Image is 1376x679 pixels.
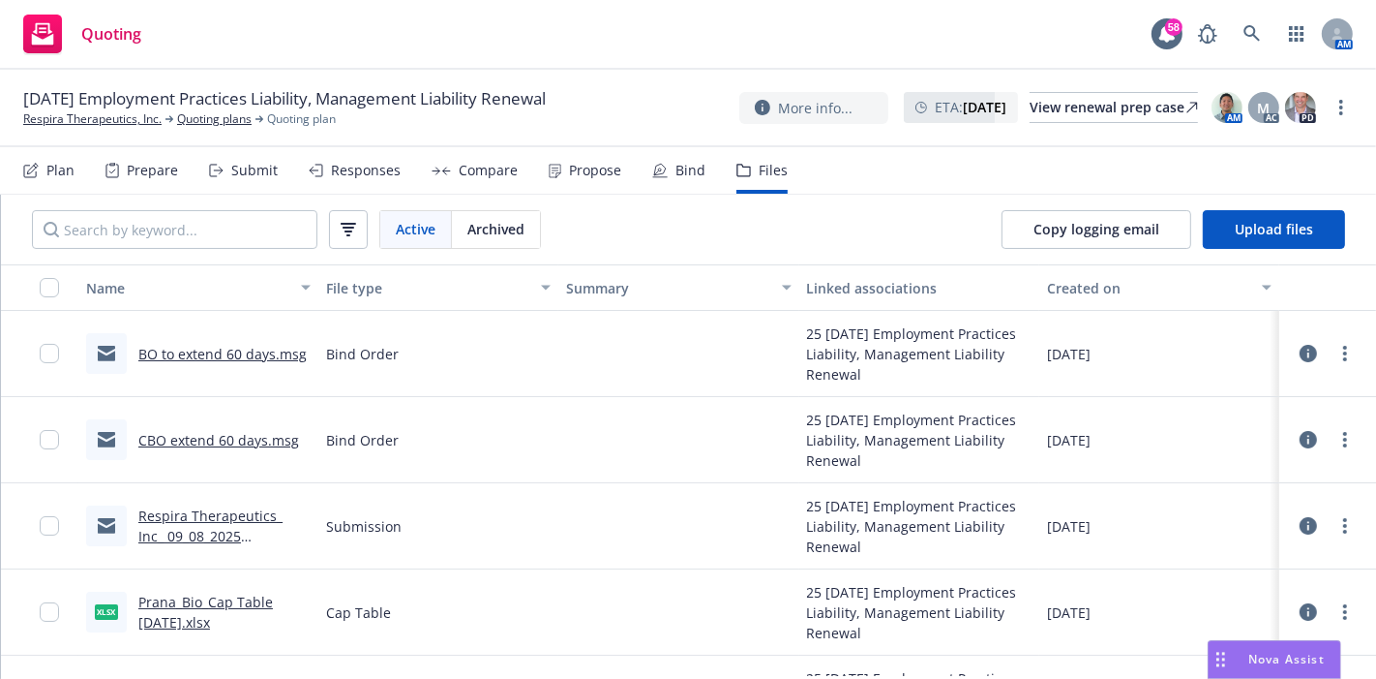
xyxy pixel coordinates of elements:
[1330,96,1353,119] a: more
[1165,18,1182,36] div: 58
[1030,92,1198,123] a: View renewal prep case
[81,26,141,42] span: Quoting
[138,593,273,632] a: Prana_Bio_Cap Table [DATE].xlsx
[396,219,435,239] span: Active
[1233,15,1271,53] a: Search
[138,345,307,363] a: BO to extend 60 days.msg
[23,87,546,110] span: [DATE] Employment Practices Liability, Management Liability Renewal
[40,430,59,449] input: Toggle Row Selected
[177,110,252,128] a: Quoting plans
[40,278,59,297] input: Select all
[326,602,391,623] span: Cap Table
[1333,428,1357,451] a: more
[326,430,399,450] span: Bind Order
[1033,220,1159,238] span: Copy logging email
[1208,640,1341,679] button: Nova Assist
[23,110,162,128] a: Respira Therapeutics, Inc.
[807,582,1032,643] div: 25 [DATE] Employment Practices Liability, Management Liability Renewal
[40,602,59,622] input: Toggle Row Selected
[318,264,558,311] button: File type
[1285,92,1316,123] img: photo
[1039,264,1279,311] button: Created on
[1203,210,1345,249] button: Upload files
[1047,278,1250,298] div: Created on
[1188,15,1227,53] a: Report a Bug
[138,507,293,586] a: Respira Therapeutics_ Inc_ 09_08_2025 D&O_EPL_Fiduciary Insurance Renewal.msg
[1248,651,1325,667] span: Nova Assist
[32,210,317,249] input: Search by keyword...
[963,98,1006,116] strong: [DATE]
[935,97,1006,117] span: ETA :
[569,163,621,178] div: Propose
[807,410,1032,471] div: 25 [DATE] Employment Practices Liability, Management Liability Renewal
[566,278,769,298] div: Summary
[1047,602,1091,623] span: [DATE]
[1211,92,1242,123] img: photo
[807,496,1032,557] div: 25 [DATE] Employment Practices Liability, Management Liability Renewal
[95,604,118,619] span: xlsx
[1333,342,1357,365] a: more
[231,163,278,178] div: Submit
[127,163,178,178] div: Prepare
[807,324,1032,385] div: 25 [DATE] Employment Practices Liability, Management Liability Renewal
[15,7,149,61] a: Quoting
[1277,15,1316,53] a: Switch app
[1258,98,1271,118] span: M
[78,264,318,311] button: Name
[807,278,1032,298] div: Linked associations
[759,163,788,178] div: Files
[778,98,853,118] span: More info...
[739,92,888,124] button: More info...
[86,278,289,298] div: Name
[326,516,402,537] span: Submission
[138,431,299,449] a: CBO extend 60 days.msg
[459,163,518,178] div: Compare
[326,278,529,298] div: File type
[467,219,524,239] span: Archived
[46,163,75,178] div: Plan
[675,163,705,178] div: Bind
[1002,210,1191,249] button: Copy logging email
[331,163,401,178] div: Responses
[1209,641,1233,678] div: Drag to move
[1030,93,1198,122] div: View renewal prep case
[1047,344,1091,364] span: [DATE]
[558,264,798,311] button: Summary
[1047,430,1091,450] span: [DATE]
[40,344,59,363] input: Toggle Row Selected
[326,344,399,364] span: Bind Order
[799,264,1039,311] button: Linked associations
[1235,220,1313,238] span: Upload files
[40,516,59,536] input: Toggle Row Selected
[1333,601,1357,624] a: more
[1333,514,1357,538] a: more
[1047,516,1091,537] span: [DATE]
[267,110,336,128] span: Quoting plan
